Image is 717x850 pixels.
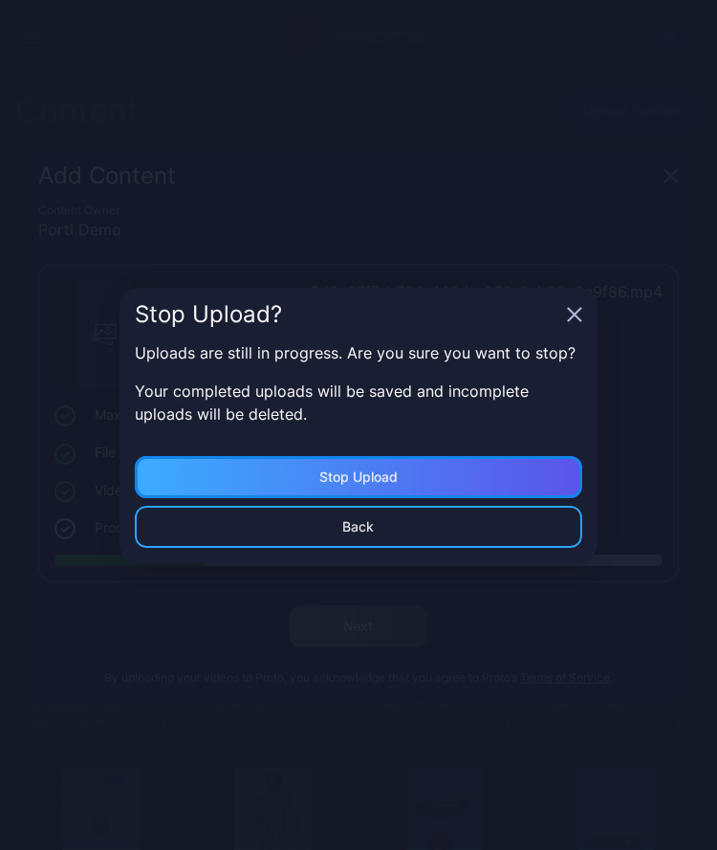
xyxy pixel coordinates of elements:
[135,456,582,498] button: Stop Upload
[135,341,582,364] p: Uploads are still in progress. Are you sure you want to stop?
[135,303,559,326] div: Stop Upload?
[343,519,375,534] div: Back
[135,506,582,548] button: Back
[135,380,582,425] p: Your completed uploads will be saved and incomplete uploads will be deleted.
